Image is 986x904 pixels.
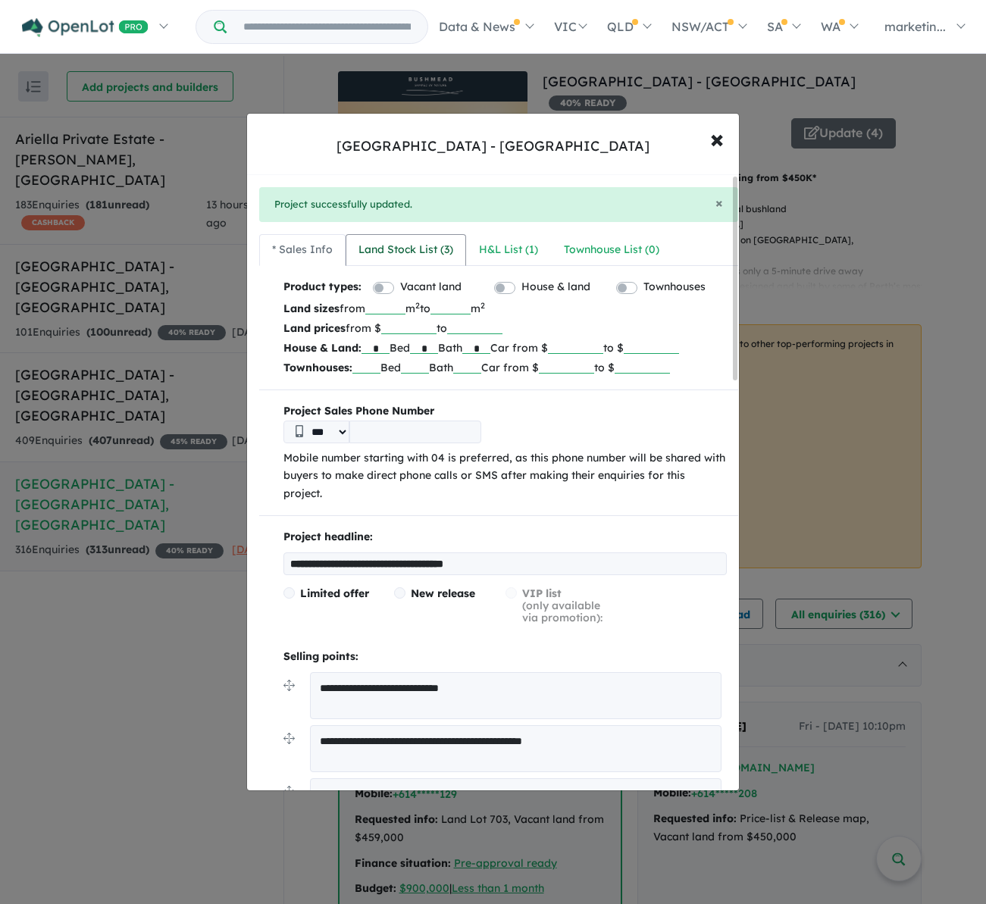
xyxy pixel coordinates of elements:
span: × [710,122,724,155]
b: Project Sales Phone Number [283,402,727,421]
b: Townhouses: [283,361,352,374]
b: House & Land: [283,341,362,355]
p: Mobile number starting with 04 is preferred, as this phone number will be shared with buyers to m... [283,449,727,503]
label: Townhouses [643,278,706,296]
span: marketin... [884,19,946,34]
sup: 2 [415,300,420,311]
b: Land sizes [283,302,340,315]
label: House & land [521,278,590,296]
p: from $ to [283,318,727,338]
div: Land Stock List ( 3 ) [358,241,453,259]
p: Bed Bath Car from $ to $ [283,358,727,377]
p: from m to m [283,299,727,318]
div: Project successfully updated. [259,187,738,222]
span: New release [411,587,475,600]
div: * Sales Info [272,241,333,259]
b: Land prices [283,321,346,335]
img: drag.svg [283,680,295,691]
p: Bed Bath Car from $ to $ [283,338,727,358]
input: Try estate name, suburb, builder or developer [230,11,424,43]
div: H&L List ( 1 ) [479,241,538,259]
span: Limited offer [300,587,369,600]
span: × [715,194,723,211]
b: Product types: [283,278,362,299]
img: drag.svg [283,733,295,744]
div: [GEOGRAPHIC_DATA] - [GEOGRAPHIC_DATA] [336,136,650,156]
sup: 2 [480,300,485,311]
p: Project headline: [283,528,727,546]
img: drag.svg [283,786,295,797]
img: Phone icon [296,425,303,437]
button: Close [715,196,723,210]
p: Selling points: [283,648,727,666]
label: Vacant land [400,278,462,296]
div: Townhouse List ( 0 ) [564,241,659,259]
img: Openlot PRO Logo White [22,18,149,37]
